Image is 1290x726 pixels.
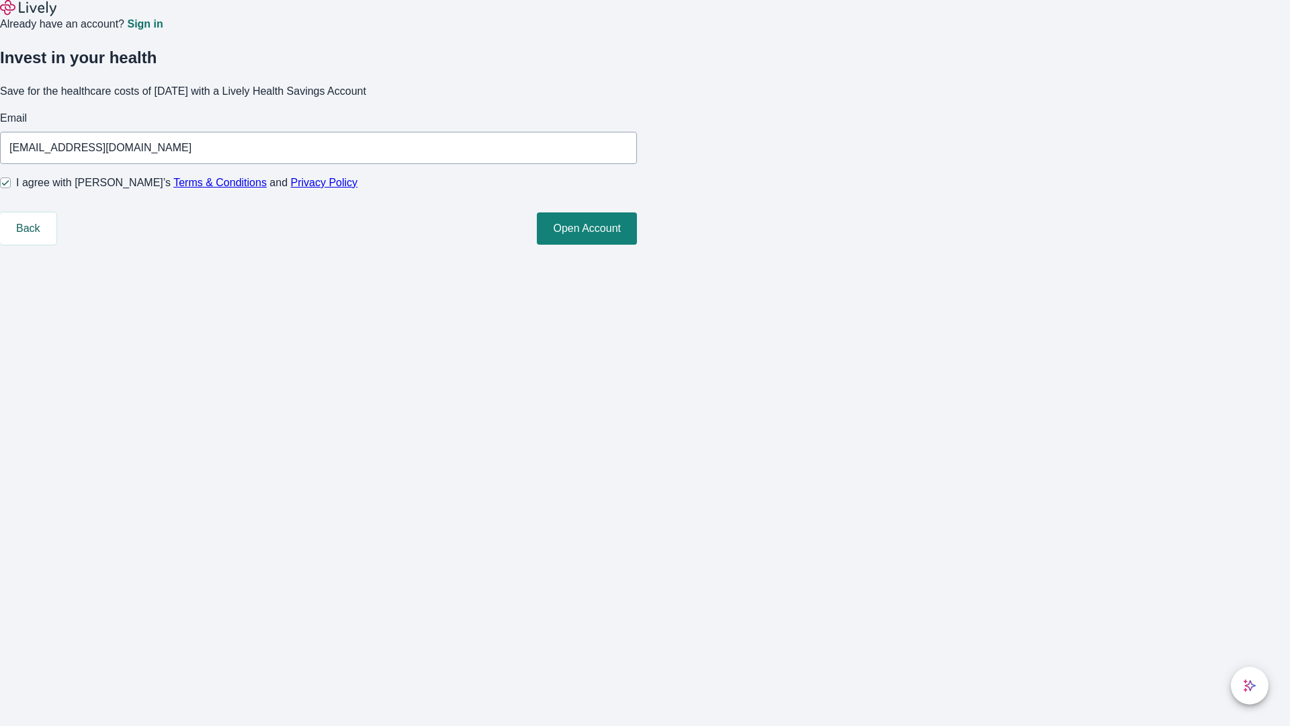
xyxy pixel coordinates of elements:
a: Privacy Policy [291,177,358,188]
a: Terms & Conditions [173,177,267,188]
span: I agree with [PERSON_NAME]’s and [16,175,357,191]
button: chat [1231,667,1268,704]
a: Sign in [127,19,163,30]
button: Open Account [537,212,637,245]
svg: Lively AI Assistant [1243,679,1256,692]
